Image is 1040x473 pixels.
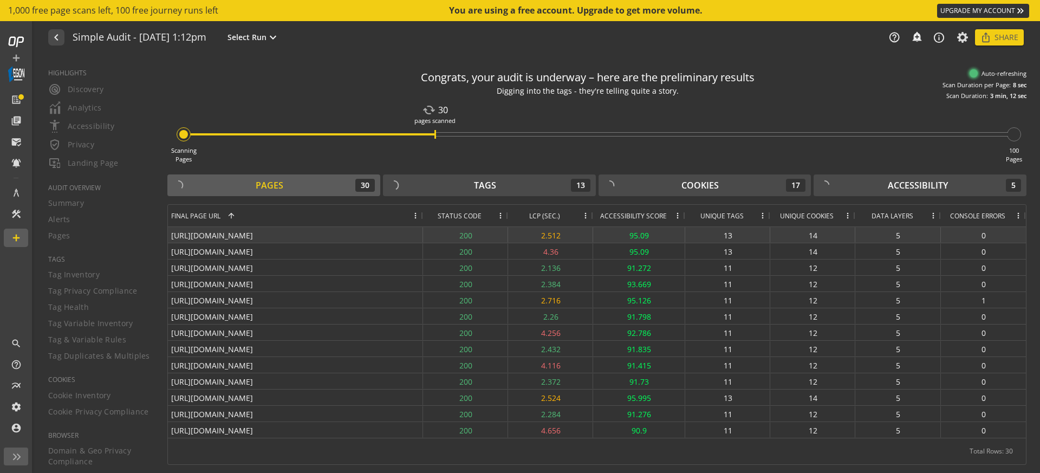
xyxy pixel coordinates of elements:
[770,325,855,340] div: 12
[508,357,593,373] div: 4.116
[50,31,61,44] mat-icon: navigate_before
[941,227,1026,243] div: 0
[855,243,941,259] div: 5
[855,341,941,357] div: 5
[423,325,508,340] div: 200
[508,227,593,243] div: 2.512
[770,406,855,422] div: 12
[685,227,770,243] div: 13
[452,86,723,97] div: Digging into the tags - they're telling quite a story.
[685,357,770,373] div: 11
[422,103,448,116] div: 30
[171,146,197,163] div: Scanning Pages
[168,390,423,405] div: [URL][DOMAIN_NAME]
[423,292,508,308] div: 200
[11,359,22,370] mat-icon: help_outline
[508,390,593,405] div: 2.524
[438,211,482,221] span: Status Code
[593,422,685,438] div: 90.9
[780,211,834,221] span: Unique Cookies
[685,292,770,308] div: 11
[814,174,1026,196] button: Accessibility5
[855,373,941,389] div: 5
[911,31,922,42] mat-icon: add_alert
[855,308,941,324] div: 5
[855,276,941,291] div: 5
[770,260,855,275] div: 12
[946,92,988,100] div: Scan Duration:
[872,211,913,221] span: Data Layers
[855,422,941,438] div: 5
[508,308,593,324] div: 2.26
[770,243,855,259] div: 14
[593,260,685,275] div: 91.272
[168,373,423,389] div: [URL][DOMAIN_NAME]
[855,227,941,243] div: 5
[508,422,593,438] div: 4.656
[420,101,438,119] mat-icon: cached
[685,308,770,324] div: 11
[941,308,1026,324] div: 0
[168,260,423,275] div: [URL][DOMAIN_NAME]
[423,227,508,243] div: 200
[508,292,593,308] div: 2.716
[855,406,941,422] div: 5
[508,243,593,259] div: 4.36
[855,390,941,405] div: 5
[73,32,206,43] h1: Simple Audit - 03 October 2025 | 1:12pm
[1006,146,1022,163] div: 100 Pages
[168,357,423,373] div: [URL][DOMAIN_NAME]
[168,227,423,243] div: [URL][DOMAIN_NAME]
[933,31,945,44] mat-icon: info_outline
[1015,5,1026,16] mat-icon: keyboard_double_arrow_right
[266,31,279,44] mat-icon: expand_more
[770,308,855,324] div: 12
[168,422,423,438] div: [URL][DOMAIN_NAME]
[423,390,508,405] div: 200
[1013,81,1026,89] div: 8 sec
[11,94,22,105] mat-icon: list_alt
[685,243,770,259] div: 13
[786,179,805,192] div: 17
[593,406,685,422] div: 91.276
[855,357,941,373] div: 5
[508,325,593,340] div: 4.256
[423,373,508,389] div: 200
[11,338,22,349] mat-icon: search
[685,260,770,275] div: 11
[593,341,685,357] div: 91.835
[937,4,1029,18] a: UPGRADE MY ACCOUNT
[942,81,1011,89] div: Scan Duration per Page:
[11,423,22,433] mat-icon: account_circle
[171,211,220,221] span: Final Page URL
[256,179,283,192] div: Pages
[593,308,685,324] div: 91.798
[941,390,1026,405] div: 0
[970,438,1013,464] div: Total Rows: 30
[529,211,560,221] span: LCP (SEC.)
[855,260,941,275] div: 5
[685,390,770,405] div: 13
[770,341,855,357] div: 12
[508,260,593,275] div: 2.136
[11,232,22,243] mat-icon: add
[941,276,1026,291] div: 0
[770,373,855,389] div: 12
[474,179,496,192] div: Tags
[423,341,508,357] div: 200
[681,179,719,192] div: Cookies
[593,243,685,259] div: 95.09
[941,357,1026,373] div: 0
[941,260,1026,275] div: 0
[11,187,22,198] mat-icon: architecture
[970,69,1026,78] div: Auto-refreshing
[941,325,1026,340] div: 0
[168,243,423,259] div: [URL][DOMAIN_NAME]
[423,308,508,324] div: 200
[508,406,593,422] div: 2.284
[11,209,22,219] mat-icon: construction
[888,179,948,192] div: Accessibility
[168,406,423,422] div: [URL][DOMAIN_NAME]
[8,4,218,17] span: 1,000 free page scans left, 100 free journey runs left
[1006,179,1021,192] div: 5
